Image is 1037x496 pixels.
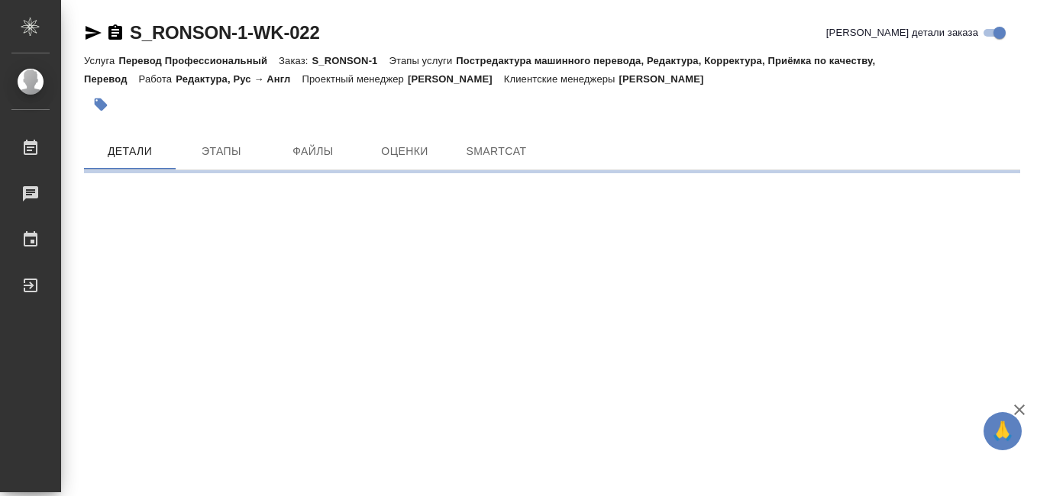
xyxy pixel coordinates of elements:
[984,412,1022,450] button: 🙏
[504,73,619,85] p: Клиентские менеджеры
[302,73,407,85] p: Проектный менеджер
[279,55,312,66] p: Заказ:
[826,25,978,40] span: [PERSON_NAME] детали заказа
[176,73,302,85] p: Редактура, Рус → Англ
[408,73,504,85] p: [PERSON_NAME]
[619,73,716,85] p: [PERSON_NAME]
[84,24,102,42] button: Скопировать ссылку для ЯМессенджера
[389,55,456,66] p: Этапы услуги
[93,142,166,161] span: Детали
[84,55,118,66] p: Услуга
[84,55,875,85] p: Постредактура машинного перевода, Редактура, Корректура, Приёмка по качеству, Перевод
[368,142,441,161] span: Оценки
[460,142,533,161] span: SmartCat
[84,88,118,121] button: Добавить тэг
[130,22,320,43] a: S_RONSON-1-WK-022
[276,142,350,161] span: Файлы
[139,73,176,85] p: Работа
[118,55,279,66] p: Перевод Профессиональный
[106,24,124,42] button: Скопировать ссылку
[990,415,1016,447] span: 🙏
[185,142,258,161] span: Этапы
[312,55,389,66] p: S_RONSON-1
